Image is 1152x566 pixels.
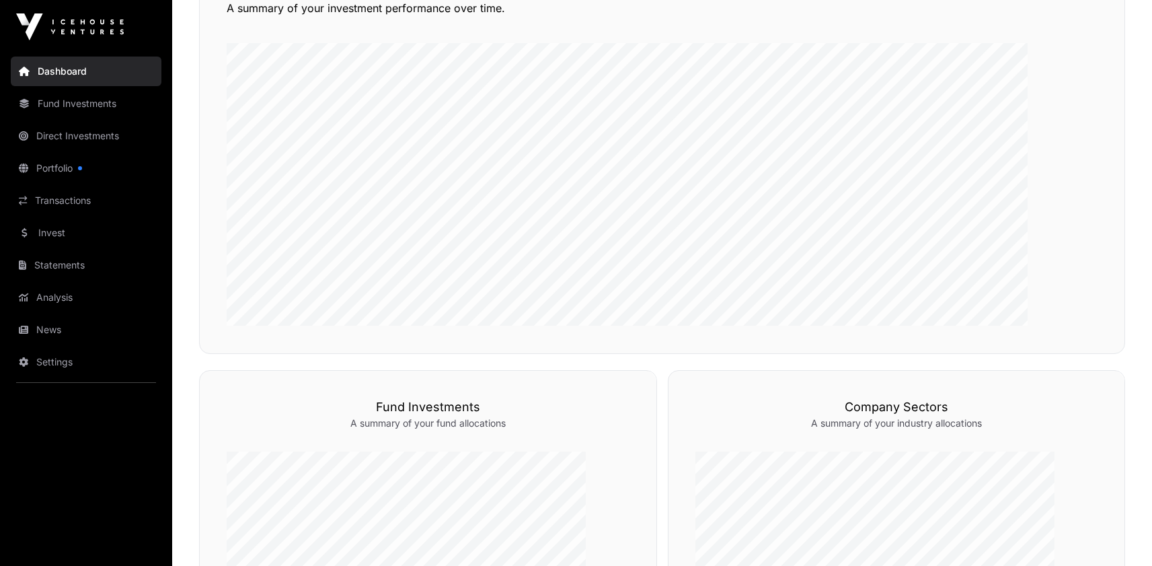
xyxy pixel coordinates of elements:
a: Statements [11,250,161,280]
a: News [11,315,161,345]
h3: Fund Investments [227,398,629,417]
h3: Company Sectors [695,398,1098,417]
img: Icehouse Ventures Logo [16,13,124,40]
a: Direct Investments [11,121,161,151]
a: Settings [11,347,161,377]
iframe: Chat Widget [1085,501,1152,566]
a: Portfolio [11,153,161,183]
p: A summary of your fund allocations [227,417,629,430]
a: Invest [11,218,161,248]
p: A summary of your industry allocations [695,417,1098,430]
a: Dashboard [11,57,161,86]
a: Transactions [11,186,161,215]
a: Analysis [11,283,161,312]
a: Fund Investments [11,89,161,118]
